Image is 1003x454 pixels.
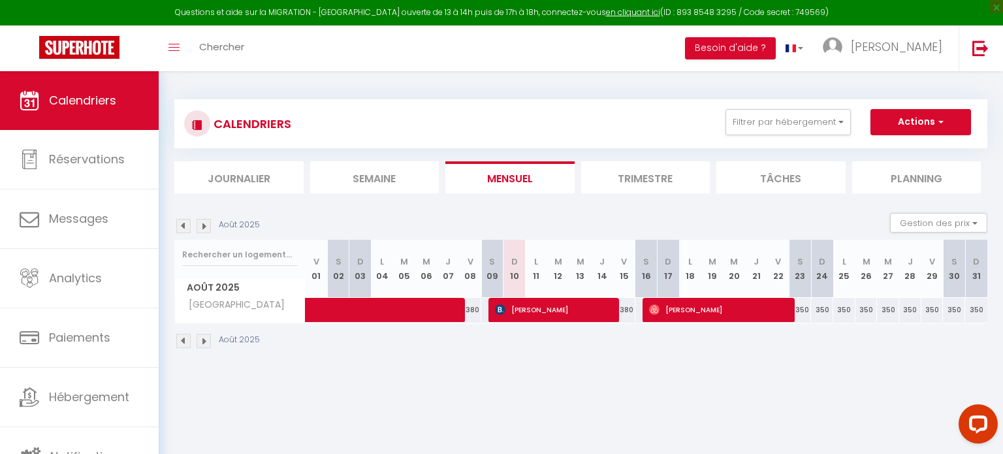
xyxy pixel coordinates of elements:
[951,255,957,268] abbr: S
[745,240,767,298] th: 21
[459,240,481,298] th: 08
[210,109,291,138] h3: CALENDRIERS
[948,399,1003,454] iframe: LiveChat chat widget
[569,240,592,298] th: 13
[811,240,833,298] th: 24
[174,161,304,193] li: Journalier
[177,298,288,312] span: [GEOGRAPHIC_DATA]
[929,255,935,268] abbr: V
[182,243,298,267] input: Rechercher un logement...
[591,240,613,298] th: 14
[313,255,319,268] abbr: V
[327,240,349,298] th: 02
[349,240,372,298] th: 03
[393,240,415,298] th: 05
[855,240,878,298] th: 26
[489,255,495,268] abbr: S
[842,255,846,268] abbr: L
[688,255,692,268] abbr: L
[724,240,746,298] th: 20
[613,298,635,322] div: 380
[972,40,989,56] img: logout
[422,255,430,268] abbr: M
[554,255,562,268] abbr: M
[797,255,803,268] abbr: S
[525,240,547,298] th: 11
[863,255,870,268] abbr: M
[310,161,439,193] li: Semaine
[943,240,965,298] th: 30
[965,298,987,322] div: 350
[665,255,671,268] abbr: D
[643,255,649,268] abbr: S
[445,161,575,193] li: Mensuel
[199,40,244,54] span: Chercher
[219,219,260,231] p: Août 2025
[921,298,944,322] div: 350
[811,298,833,322] div: 350
[606,7,660,18] a: en cliquant ici
[851,39,942,55] span: [PERSON_NAME]
[511,255,518,268] abbr: D
[973,255,979,268] abbr: D
[877,298,899,322] div: 350
[49,151,125,167] span: Réservations
[613,240,635,298] th: 15
[943,298,965,322] div: 350
[219,334,260,346] p: Août 2025
[306,240,328,298] th: 01
[870,109,971,135] button: Actions
[357,255,364,268] abbr: D
[581,161,710,193] li: Trimestre
[534,255,538,268] abbr: L
[49,389,129,405] span: Hébergement
[701,240,724,298] th: 19
[789,298,812,322] div: 350
[921,240,944,298] th: 29
[716,161,846,193] li: Tâches
[445,255,451,268] abbr: J
[908,255,913,268] abbr: J
[577,255,584,268] abbr: M
[725,109,851,135] button: Filtrer par hébergement
[730,255,738,268] abbr: M
[599,255,605,268] abbr: J
[852,161,981,193] li: Planning
[679,240,701,298] th: 18
[649,297,789,322] span: [PERSON_NAME]
[685,37,776,59] button: Besoin d'aide ?
[635,240,658,298] th: 16
[833,298,855,322] div: 350
[965,240,987,298] th: 31
[175,278,305,297] span: Août 2025
[189,25,254,71] a: Chercher
[468,255,473,268] abbr: V
[400,255,408,268] abbr: M
[813,25,959,71] a: ... [PERSON_NAME]
[708,255,716,268] abbr: M
[481,240,503,298] th: 09
[789,240,812,298] th: 23
[877,240,899,298] th: 27
[754,255,759,268] abbr: J
[899,298,921,322] div: 350
[39,36,119,59] img: Super Booking
[855,298,878,322] div: 350
[899,240,921,298] th: 28
[819,255,825,268] abbr: D
[884,255,892,268] abbr: M
[438,240,460,298] th: 07
[495,297,613,322] span: [PERSON_NAME]
[767,240,789,298] th: 22
[621,255,627,268] abbr: V
[658,240,680,298] th: 17
[503,240,526,298] th: 10
[49,92,116,108] span: Calendriers
[823,37,842,57] img: ...
[890,213,987,233] button: Gestion des prix
[49,210,108,227] span: Messages
[372,240,394,298] th: 04
[547,240,569,298] th: 12
[775,255,781,268] abbr: V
